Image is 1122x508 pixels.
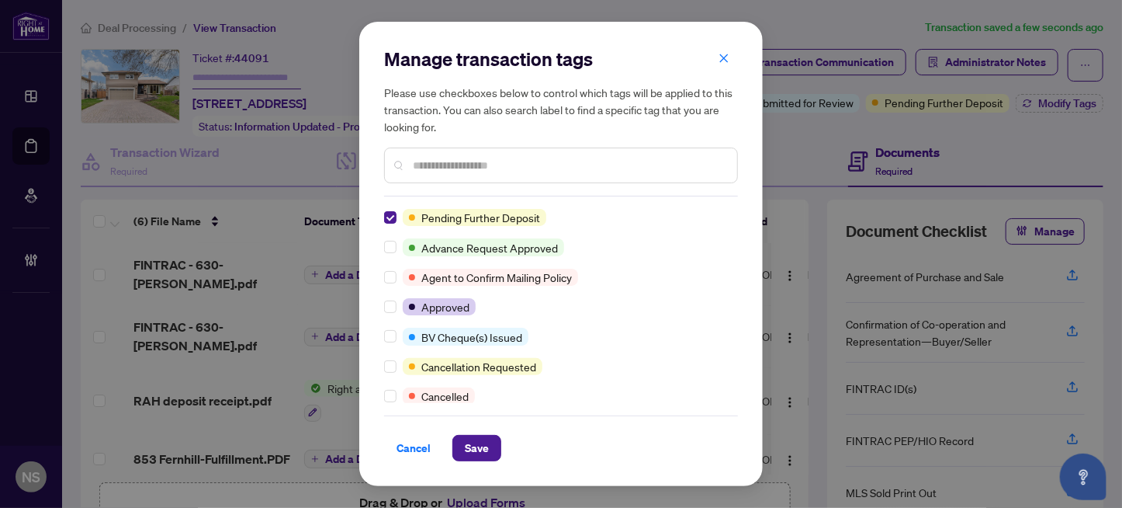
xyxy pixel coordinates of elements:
span: Cancel [397,436,431,461]
h5: Please use checkboxes below to control which tags will be applied to this transaction. You can al... [384,84,738,135]
button: Save [452,435,501,461]
button: Cancel [384,435,443,461]
span: Advance Request Approved [421,239,558,256]
span: Approved [421,298,469,315]
span: Agent to Confirm Mailing Policy [421,269,572,286]
span: Save [465,436,489,461]
span: Cancelled [421,388,469,405]
span: close [719,53,729,64]
span: Cancellation Requested [421,358,536,375]
button: Open asap [1060,454,1106,500]
span: Pending Further Deposit [421,209,540,226]
span: BV Cheque(s) Issued [421,329,522,346]
h2: Manage transaction tags [384,47,738,71]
